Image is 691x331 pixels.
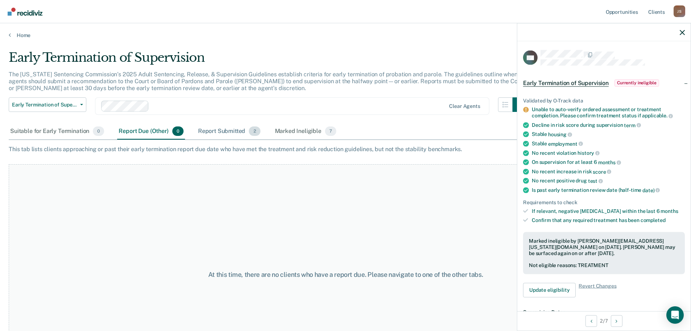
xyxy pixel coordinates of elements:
[593,169,611,174] span: score
[641,217,666,223] span: completed
[273,124,338,140] div: Marked Ineligible
[197,124,262,140] div: Report Submitted
[585,315,597,327] button: Previous Opportunity
[523,79,609,86] span: Early Termination of Supervision
[523,97,685,104] div: Validated by O-Track data
[529,238,679,256] div: Marked ineligible by [PERSON_NAME][EMAIL_ADDRESS][US_STATE][DOMAIN_NAME] on [DATE]. [PERSON_NAME]...
[642,187,660,193] span: date)
[548,141,583,146] span: employment
[12,102,77,108] span: Early Termination of Supervision
[598,159,621,165] span: months
[532,178,685,184] div: No recent positive drug
[9,124,106,140] div: Suitable for Early Termination
[674,5,685,17] button: Profile dropdown button
[611,315,622,327] button: Next Opportunity
[661,208,678,214] span: months
[674,5,685,17] div: J S
[529,262,679,269] div: Not eligible reasons: TREATMENT
[517,311,691,330] div: 2 / 7
[532,217,685,223] div: Confirm that any required treatment has been
[532,131,685,138] div: Stable
[249,126,260,136] span: 2
[532,187,685,193] div: Is past early termination review date (half-time
[588,178,603,184] span: test
[532,208,685,214] div: If relevant, negative [MEDICAL_DATA] within the last 6
[579,283,616,297] span: Revert Changes
[532,106,685,119] div: Unable to auto-verify ordered assessment or treatment completion. Please confirm treatment status...
[614,79,659,86] span: Currently ineligible
[523,309,685,315] dt: Supervision Dates
[548,132,572,137] span: housing
[577,150,600,156] span: history
[172,126,184,136] span: 0
[532,140,685,147] div: Stable
[449,103,480,109] div: Clear agents
[532,150,685,156] div: No recent violation
[523,283,576,297] button: Update eligibility
[666,306,684,324] div: Open Intercom Messenger
[523,199,685,205] div: Requirements to check
[624,122,641,128] span: term
[9,71,525,92] p: The [US_STATE] Sentencing Commission’s 2025 Adult Sentencing, Release, & Supervision Guidelines e...
[532,159,685,166] div: On supervision for at least 6
[9,50,527,71] div: Early Termination of Supervision
[8,8,42,16] img: Recidiviz
[93,126,104,136] span: 0
[117,124,185,140] div: Report Due (Other)
[9,146,682,153] div: This tab lists clients approaching or past their early termination report due date who have met t...
[532,168,685,175] div: No recent increase in risk
[517,71,691,94] div: Early Termination of SupervisionCurrently ineligible
[9,32,682,39] a: Home
[177,271,514,279] div: At this time, there are no clients who have a report due. Please navigate to one of the other tabs.
[532,122,685,128] div: Decline in risk score during supervision
[325,126,336,136] span: 7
